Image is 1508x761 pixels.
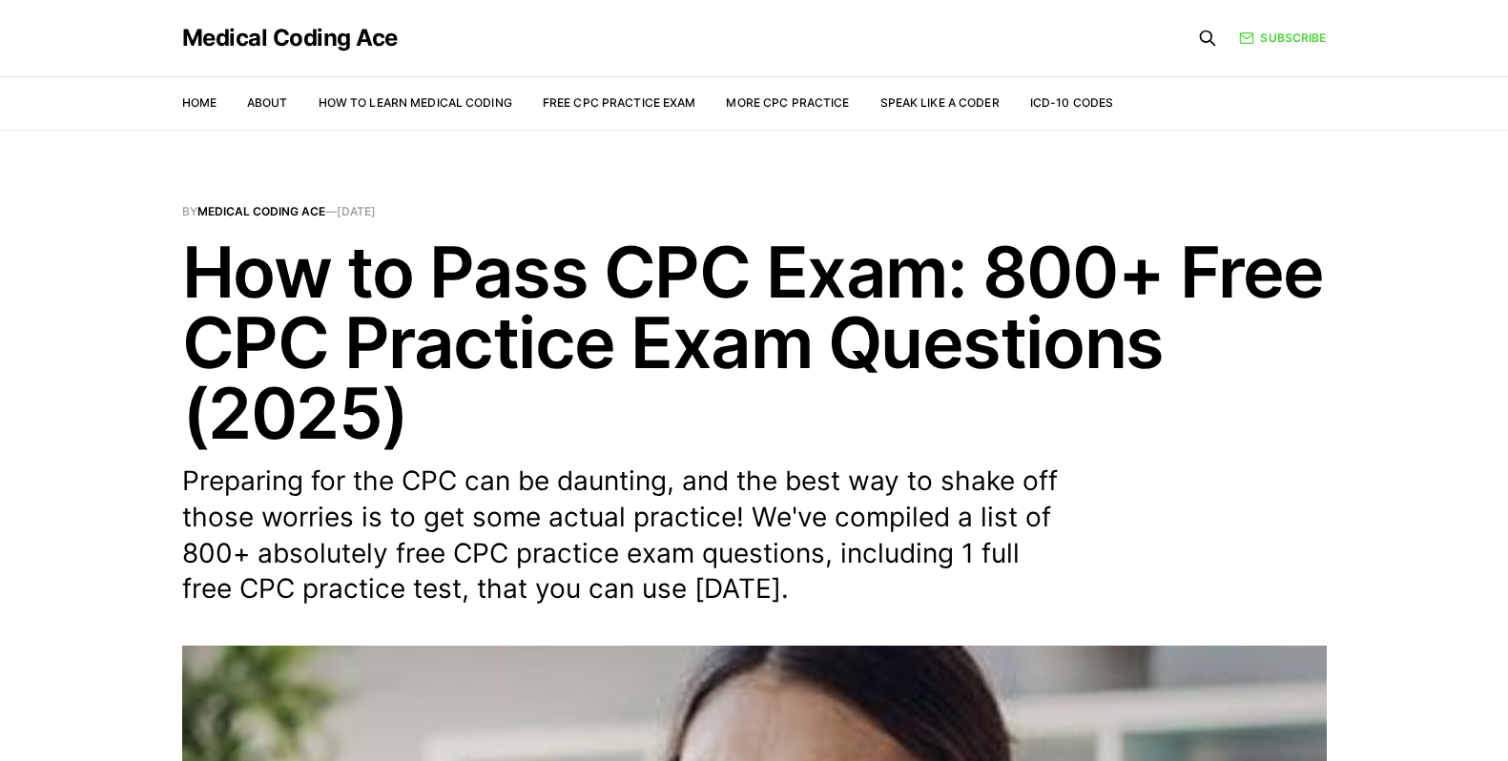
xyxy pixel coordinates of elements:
[182,463,1060,607] p: Preparing for the CPC can be daunting, and the best way to shake off those worries is to get some...
[182,27,398,50] a: Medical Coding Ace
[182,206,1327,217] span: By —
[182,95,217,110] a: Home
[319,95,512,110] a: How to Learn Medical Coding
[1031,668,1508,761] iframe: portal-trigger
[726,95,849,110] a: More CPC Practice
[1030,95,1113,110] a: ICD-10 Codes
[337,204,376,218] time: [DATE]
[543,95,696,110] a: Free CPC Practice Exam
[1239,29,1326,47] a: Subscribe
[247,95,288,110] a: About
[197,204,325,218] a: Medical Coding Ace
[182,237,1327,448] h1: How to Pass CPC Exam: 800+ Free CPC Practice Exam Questions (2025)
[880,95,1000,110] a: Speak Like a Coder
